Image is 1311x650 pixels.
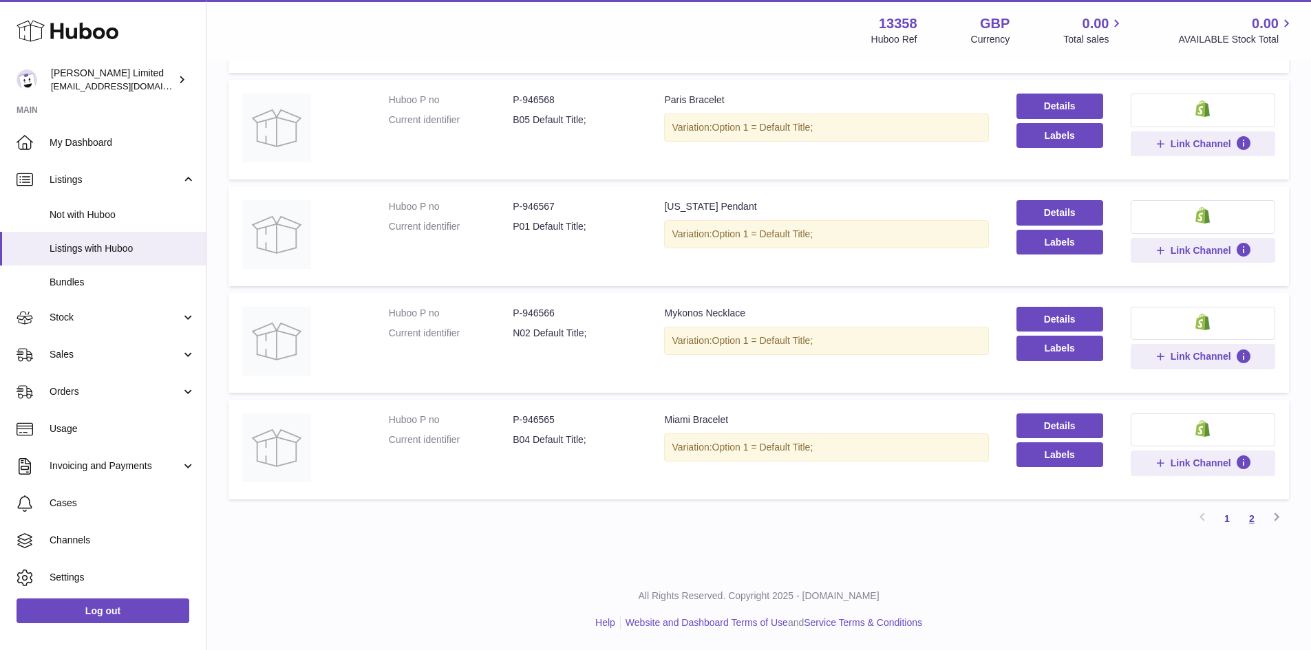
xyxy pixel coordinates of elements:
[712,122,813,133] span: Option 1 = Default Title;
[980,14,1010,33] strong: GBP
[871,33,917,46] div: Huboo Ref
[513,220,637,233] dd: P01 Default Title;
[513,433,637,446] dd: B04 Default Title;
[50,311,181,324] span: Stock
[51,80,202,91] span: [EMAIL_ADDRESS][DOMAIN_NAME]
[971,33,1010,46] div: Currency
[50,242,195,255] span: Listings with Huboo
[1016,413,1103,438] a: Details
[50,459,181,473] span: Invoicing and Payments
[664,113,988,142] div: Variation:
[389,413,513,426] dt: Huboo P no
[513,200,637,213] dd: P-946567
[242,200,311,269] img: New York Pendant
[1215,506,1239,531] a: 1
[389,220,513,233] dt: Current identifier
[1083,14,1109,33] span: 0.00
[1016,442,1103,467] button: Labels
[389,327,513,340] dt: Current identifier
[389,433,513,446] dt: Current identifier
[595,617,615,628] a: Help
[50,136,195,149] span: My Dashboard
[1131,344,1275,369] button: Link Channel
[1131,131,1275,156] button: Link Channel
[664,327,988,355] div: Variation:
[17,69,37,90] img: internalAdmin-13358@internal.huboo.com
[513,307,637,320] dd: P-946566
[1016,307,1103,332] a: Details
[513,113,637,127] dd: B05 Default Title;
[1016,94,1103,118] a: Details
[389,200,513,213] dt: Huboo P no
[513,413,637,426] dd: P-946565
[242,94,311,162] img: Paris Bracelet
[1063,14,1125,46] a: 0.00 Total sales
[50,208,195,221] span: Not with Huboo
[50,422,195,435] span: Usage
[1195,207,1210,224] img: shopify-small.png
[242,413,311,482] img: Miami Bracelet
[664,433,988,462] div: Variation:
[712,442,813,453] span: Option 1 = Default Title;
[664,220,988,248] div: Variation:
[712,335,813,346] span: Option 1 = Default Title;
[1063,33,1125,46] span: Total sales
[50,385,181,398] span: Orders
[50,571,195,584] span: Settings
[804,617,922,628] a: Service Terms & Conditions
[1195,100,1210,117] img: shopify-small.png
[389,113,513,127] dt: Current identifier
[664,94,988,107] div: Paris Bracelet
[242,307,311,376] img: Mykonos Necklace
[1171,457,1231,469] span: Link Channel
[51,67,175,93] div: [PERSON_NAME] Limited
[217,589,1300,603] p: All Rights Reserved. Copyright 2025 - [DOMAIN_NAME]
[1171,350,1231,362] span: Link Channel
[664,413,988,426] div: Miami Bracelet
[1016,230,1103,254] button: Labels
[1016,336,1103,360] button: Labels
[626,617,788,628] a: Website and Dashboard Terms of Use
[879,14,917,33] strong: 13358
[1252,14,1279,33] span: 0.00
[50,276,195,289] span: Bundles
[389,94,513,107] dt: Huboo P no
[1195,314,1210,330] img: shopify-small.png
[1016,200,1103,225] a: Details
[621,616,922,629] li: and
[1016,123,1103,148] button: Labels
[513,94,637,107] dd: P-946568
[1131,238,1275,263] button: Link Channel
[50,173,181,186] span: Listings
[17,598,189,623] a: Log out
[389,307,513,320] dt: Huboo P no
[513,327,637,340] dd: N02 Default Title;
[1178,33,1294,46] span: AVAILABLE Stock Total
[1171,138,1231,150] span: Link Channel
[50,348,181,361] span: Sales
[712,228,813,239] span: Option 1 = Default Title;
[664,307,988,320] div: Mykonos Necklace
[50,534,195,547] span: Channels
[50,497,195,510] span: Cases
[1178,14,1294,46] a: 0.00 AVAILABLE Stock Total
[1195,420,1210,437] img: shopify-small.png
[1239,506,1264,531] a: 2
[1171,244,1231,257] span: Link Channel
[1131,451,1275,475] button: Link Channel
[664,200,988,213] div: [US_STATE] Pendant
